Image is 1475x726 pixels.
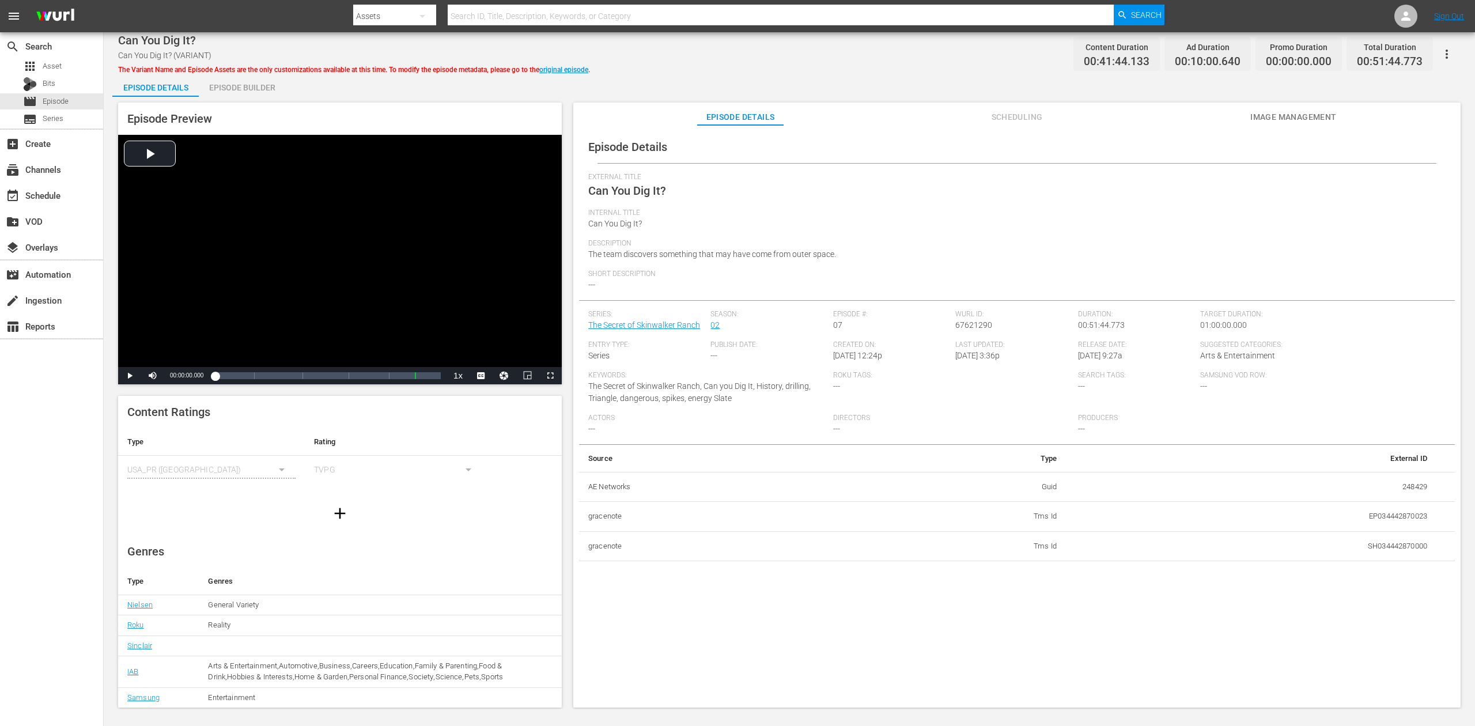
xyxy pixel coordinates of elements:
[1200,381,1207,391] span: ---
[1200,310,1439,319] span: Target Duration:
[1200,341,1439,350] span: Suggested Categories:
[588,140,667,154] span: Episode Details
[127,405,210,419] span: Content Ratings
[833,320,842,330] span: 07
[1200,351,1275,360] span: Arts & Entertainment
[447,367,470,384] button: Playback Rate
[588,381,811,403] span: The Secret of Skinwalker Ranch, Can you Dig It, History, drilling, Triangle, dangerous, spikes, e...
[170,372,203,379] span: 00:00:00.000
[1066,472,1436,502] td: 248429
[833,371,1072,380] span: Roku Tags:
[869,531,1066,561] td: Tms Id
[199,74,285,101] div: Episode Builder
[579,472,869,502] th: AE Networks
[588,351,610,360] span: Series
[118,66,590,74] span: The Variant Name and Episode Assets are the only customizations available at this time. To modify...
[833,414,1072,423] span: Directors
[7,9,21,23] span: menu
[1078,381,1085,391] span: ---
[955,310,1072,319] span: Wurl ID:
[43,60,62,72] span: Asset
[118,51,211,60] span: Can You Dig It? (VARIANT)
[710,351,717,360] span: ---
[588,173,1440,182] span: External Title
[833,351,882,360] span: [DATE] 12:24p
[1357,39,1423,55] div: Total Duration
[588,414,827,423] span: Actors
[118,428,562,491] table: simple table
[127,453,296,486] div: USA_PR ([GEOGRAPHIC_DATA])
[955,351,1000,360] span: [DATE] 3:36p
[697,110,784,124] span: Episode Details
[6,320,20,334] span: Reports
[6,294,20,308] span: Ingestion
[6,241,20,255] span: Overlays
[869,445,1066,472] th: Type
[1200,371,1317,380] span: Samsung VOD Row:
[869,472,1066,502] td: Guid
[516,367,539,384] button: Picture-in-Picture
[833,341,950,350] span: Created On:
[955,320,992,330] span: 67621290
[6,137,20,151] span: Create
[127,667,138,676] a: IAB
[588,219,642,228] span: Can You Dig It?
[588,209,1440,218] span: Internal Title
[539,66,588,74] a: original episode
[1200,320,1247,330] span: 01:00:00.000
[1266,39,1332,55] div: Promo Duration
[6,163,20,177] span: Channels
[1084,39,1149,55] div: Content Duration
[710,320,720,330] a: 02
[199,74,285,97] button: Episode Builder
[974,110,1060,124] span: Scheduling
[1066,502,1436,532] td: EP034442870023
[1266,55,1332,69] span: 00:00:00.000
[1078,371,1194,380] span: Search Tags:
[588,341,705,350] span: Entry Type:
[1066,531,1436,561] td: SH034442870000
[1078,310,1194,319] span: Duration:
[23,59,37,73] span: Asset
[43,78,55,89] span: Bits
[215,372,441,379] div: Progress Bar
[23,77,37,91] div: Bits
[1434,12,1464,21] a: Sign Out
[588,239,1440,248] span: Description
[6,189,20,203] span: Schedule
[141,367,164,384] button: Mute
[579,445,1455,562] table: simple table
[1078,341,1194,350] span: Release Date:
[579,502,869,532] th: gracenote
[1078,424,1085,433] span: ---
[1114,5,1164,25] button: Search
[588,310,705,319] span: Series:
[118,568,199,595] th: Type
[118,33,196,47] span: Can You Dig It?
[23,112,37,126] span: Series
[470,367,493,384] button: Captions
[833,381,840,391] span: ---
[579,531,869,561] th: gracenote
[1078,351,1122,360] span: [DATE] 9:27a
[869,502,1066,532] td: Tms Id
[1250,110,1337,124] span: Image Management
[1175,39,1240,55] div: Ad Duration
[43,96,69,107] span: Episode
[493,367,516,384] button: Jump To Time
[112,74,199,101] div: Episode Details
[112,74,199,97] button: Episode Details
[127,641,152,650] a: Sinclair
[1175,55,1240,69] span: 00:10:00.640
[710,310,827,319] span: Season:
[1078,414,1317,423] span: Producers
[127,693,160,702] a: Samsung
[833,424,840,433] span: ---
[588,184,666,198] span: Can You Dig It?
[127,600,153,609] a: Nielsen
[28,3,83,30] img: ans4CAIJ8jUAAAAAAAAAAAAAAAAAAAAAAAAgQb4GAAAAAAAAAAAAAAAAAAAAAAAAJMjXAAAAAAAAAAAAAAAAAAAAAAAAgAT5G...
[305,428,491,456] th: Rating
[588,270,1440,279] span: Short Description
[579,445,869,472] th: Source
[588,424,595,433] span: ---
